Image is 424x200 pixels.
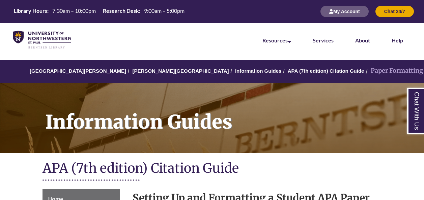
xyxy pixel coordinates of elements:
[375,8,414,14] a: Chat 24/7
[11,7,50,14] th: Library Hours:
[288,68,364,74] a: APA (7th edition) Citation Guide
[43,160,382,178] h1: APA (7th edition) Citation Guide
[392,37,403,43] a: Help
[320,8,369,14] a: My Account
[30,68,126,74] a: [GEOGRAPHIC_DATA][PERSON_NAME]
[262,37,291,43] a: Resources
[100,7,141,14] th: Research Desk:
[313,37,334,43] a: Services
[235,68,282,74] a: Information Guides
[52,7,96,14] span: 7:30am – 10:00pm
[375,6,414,17] button: Chat 24/7
[320,6,369,17] button: My Account
[144,7,185,14] span: 9:00am – 5:00pm
[13,31,71,49] img: UNWSP Library Logo
[38,83,424,144] h1: Information Guides
[355,37,370,43] a: About
[11,7,187,16] a: Hours Today
[132,68,229,74] a: [PERSON_NAME][GEOGRAPHIC_DATA]
[364,66,423,76] li: Paper Formatting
